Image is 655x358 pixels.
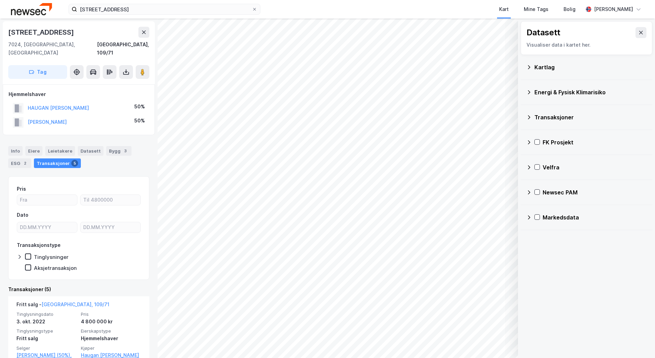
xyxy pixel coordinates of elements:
[81,328,141,334] span: Eierskapstype
[16,334,77,343] div: Fritt salg
[81,334,141,343] div: Hjemmelshaver
[543,163,647,171] div: Velfra
[41,301,109,307] a: [GEOGRAPHIC_DATA], 109/71
[78,146,103,156] div: Datasett
[134,117,145,125] div: 50%
[34,254,69,260] div: Tinglysninger
[97,40,149,57] div: [GEOGRAPHIC_DATA], 109/71
[534,88,647,96] div: Energi & Fysisk Klimarisiko
[122,147,129,154] div: 3
[134,103,145,111] div: 50%
[81,318,141,326] div: 4 800 000 kr
[25,146,42,156] div: Eiere
[22,160,28,167] div: 2
[8,285,149,294] div: Transaksjoner (5)
[8,158,31,168] div: ESG
[16,345,77,351] span: Selger
[71,160,78,167] div: 5
[8,146,23,156] div: Info
[621,325,655,358] iframe: Chat Widget
[81,222,140,232] input: DD.MM.YYYY
[77,4,252,14] input: Søk på adresse, matrikkel, gårdeiere, leietakere eller personer
[16,328,77,334] span: Tinglysningstype
[34,158,81,168] div: Transaksjoner
[16,300,109,311] div: Fritt salg -
[17,241,61,249] div: Transaksjonstype
[621,325,655,358] div: Kontrollprogram for chat
[106,146,132,156] div: Bygg
[543,213,647,222] div: Markedsdata
[16,311,77,317] span: Tinglysningsdato
[17,195,77,205] input: Fra
[8,65,67,79] button: Tag
[534,113,647,121] div: Transaksjoner
[17,185,26,193] div: Pris
[543,188,647,196] div: Newsec PAM
[534,63,647,71] div: Kartlag
[8,27,75,38] div: [STREET_ADDRESS]
[9,90,149,98] div: Hjemmelshaver
[524,5,548,13] div: Mine Tags
[17,211,28,219] div: Dato
[594,5,633,13] div: [PERSON_NAME]
[564,5,576,13] div: Bolig
[45,146,75,156] div: Leietakere
[8,40,97,57] div: 7024, [GEOGRAPHIC_DATA], [GEOGRAPHIC_DATA]
[16,318,77,326] div: 3. okt. 2022
[499,5,509,13] div: Kart
[81,195,140,205] input: Til 4800000
[11,3,52,15] img: newsec-logo.f6e21ccffca1b3a03d2d.png
[527,41,646,49] div: Visualiser data i kartet her.
[34,265,77,271] div: Aksjetransaksjon
[543,138,647,146] div: FK Prosjekt
[81,311,141,317] span: Pris
[81,345,141,351] span: Kjøper
[527,27,560,38] div: Datasett
[17,222,77,232] input: DD.MM.YYYY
